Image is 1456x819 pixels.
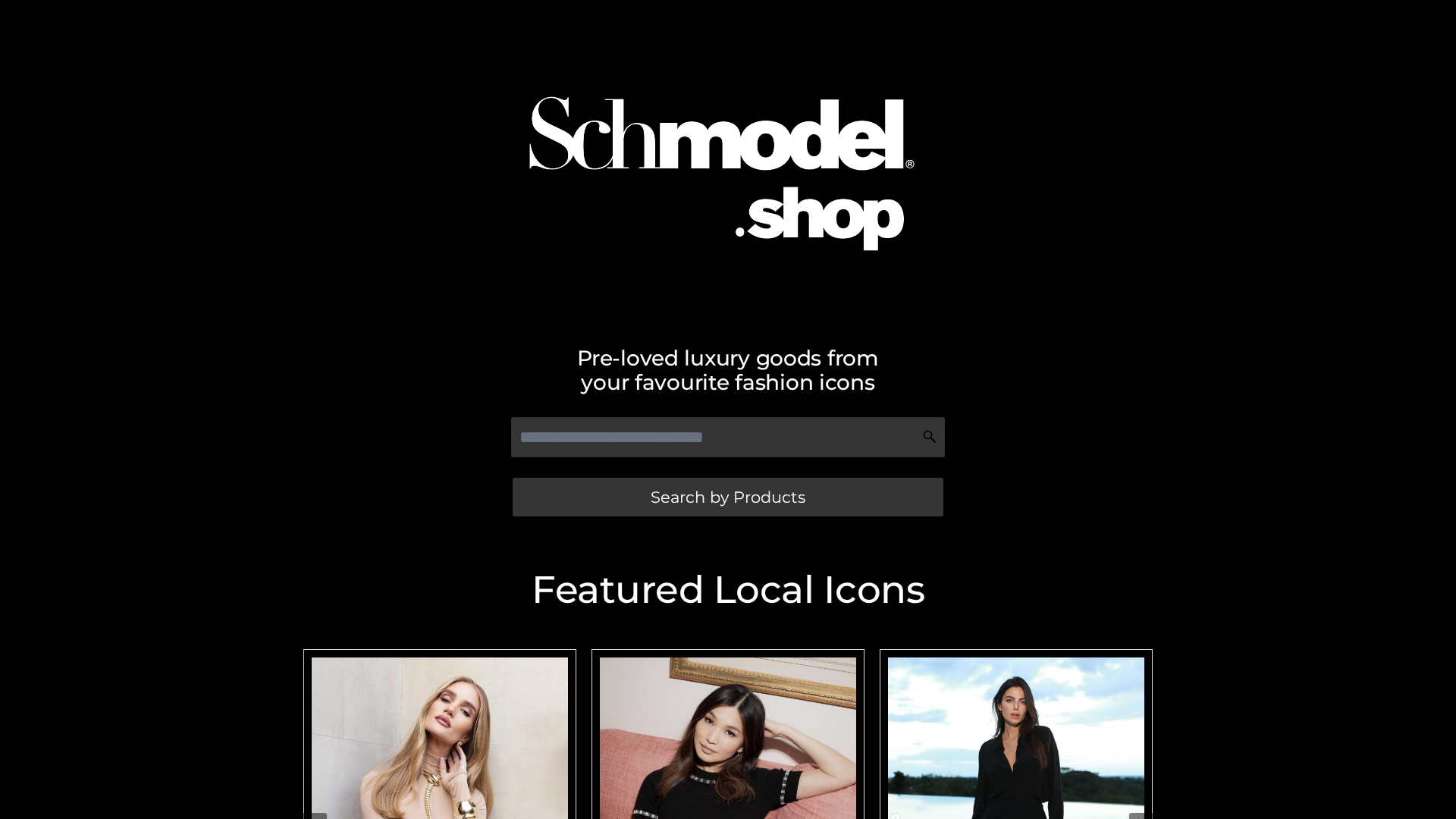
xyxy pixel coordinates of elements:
a: Search by Products [513,478,943,516]
span: Search by Products [651,489,805,505]
img: Search Icon [922,429,937,444]
h2: Pre-loved luxury goods from your favourite fashion icons [296,346,1160,394]
h2: Featured Local Icons​ [296,571,1160,609]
